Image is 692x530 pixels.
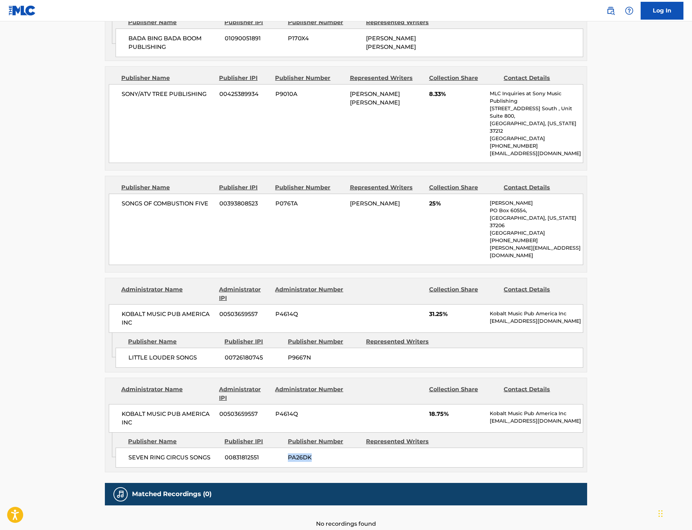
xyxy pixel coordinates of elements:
[350,200,400,207] span: [PERSON_NAME]
[366,437,439,446] div: Represented Writers
[490,229,583,237] p: [GEOGRAPHIC_DATA]
[606,6,615,15] img: search
[9,5,36,16] img: MLC Logo
[350,183,424,192] div: Represented Writers
[225,353,283,362] span: 00726180745
[219,310,270,318] span: 00503659557
[490,150,583,157] p: [EMAIL_ADDRESS][DOMAIN_NAME]
[490,237,583,244] p: [PHONE_NUMBER]
[504,385,573,402] div: Contact Details
[504,183,573,192] div: Contact Details
[490,310,583,317] p: Kobalt Music Pub America Inc
[490,244,583,259] p: [PERSON_NAME][EMAIL_ADDRESS][DOMAIN_NAME]
[429,74,498,82] div: Collection Share
[350,74,424,82] div: Represented Writers
[490,317,583,325] p: [EMAIL_ADDRESS][DOMAIN_NAME]
[504,74,573,82] div: Contact Details
[288,353,361,362] span: P9667N
[225,453,283,462] span: 00831812551
[429,183,498,192] div: Collection Share
[288,437,361,446] div: Publisher Number
[121,285,214,302] div: Administrator Name
[116,490,125,499] img: Matched Recordings
[128,437,219,446] div: Publisher Name
[288,453,361,462] span: PA26DK
[490,214,583,229] p: [GEOGRAPHIC_DATA], [US_STATE] 37206
[490,417,583,425] p: [EMAIL_ADDRESS][DOMAIN_NAME]
[219,410,270,418] span: 00503659557
[490,142,583,150] p: [PHONE_NUMBER]
[604,4,618,18] a: Public Search
[429,285,498,302] div: Collection Share
[275,74,344,82] div: Publisher Number
[366,18,439,27] div: Represented Writers
[275,285,344,302] div: Administrator Number
[656,496,692,530] iframe: Chat Widget
[219,74,270,82] div: Publisher IPI
[490,199,583,207] p: [PERSON_NAME]
[641,2,683,20] a: Log In
[122,90,214,98] span: SONY/ATV TREE PUBLISHING
[128,453,219,462] span: SEVEN RING CIRCUS SONGS
[490,207,583,214] p: PO Box 60554,
[219,183,270,192] div: Publisher IPI
[219,90,270,98] span: 00425389934
[275,90,345,98] span: P9010A
[121,183,214,192] div: Publisher Name
[225,34,283,43] span: 01090051891
[219,199,270,208] span: 00393808523
[490,135,583,142] p: [GEOGRAPHIC_DATA]
[122,410,214,427] span: KOBALT MUSIC PUB AMERICA INC
[429,410,484,418] span: 18.75%
[429,199,484,208] span: 25%
[224,437,283,446] div: Publisher IPI
[105,505,587,528] div: No recordings found
[625,6,634,15] img: help
[275,385,344,402] div: Administrator Number
[429,385,498,402] div: Collection Share
[219,385,270,402] div: Administrator IPI
[128,353,219,362] span: LITTLE LOUDER SONGS
[128,34,219,51] span: BADA BING BADA BOOM PUBLISHING
[275,183,344,192] div: Publisher Number
[366,35,416,50] span: [PERSON_NAME] [PERSON_NAME]
[350,91,400,106] span: [PERSON_NAME] [PERSON_NAME]
[224,18,283,27] div: Publisher IPI
[490,90,583,105] p: MLC Inquiries at Sony Music Publishing
[490,105,583,120] p: [STREET_ADDRESS] South , Unit Suite 800,
[121,385,214,402] div: Administrator Name
[288,18,361,27] div: Publisher Number
[504,285,573,302] div: Contact Details
[275,310,345,318] span: P4614Q
[288,337,361,346] div: Publisher Number
[622,4,636,18] div: Help
[132,490,212,498] h5: Matched Recordings (0)
[122,310,214,327] span: KOBALT MUSIC PUB AMERICA INC
[122,199,214,208] span: SONGS OF COMBUSTION FIVE
[490,120,583,135] p: [GEOGRAPHIC_DATA], [US_STATE] 37212
[224,337,283,346] div: Publisher IPI
[219,285,270,302] div: Administrator IPI
[121,74,214,82] div: Publisher Name
[658,503,663,524] div: Drag
[429,90,484,98] span: 8.33%
[366,337,439,346] div: Represented Writers
[429,310,484,318] span: 31.25%
[275,199,345,208] span: P076TA
[128,337,219,346] div: Publisher Name
[275,410,345,418] span: P4614Q
[288,34,361,43] span: P170X4
[490,410,583,417] p: Kobalt Music Pub America Inc
[128,18,219,27] div: Publisher Name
